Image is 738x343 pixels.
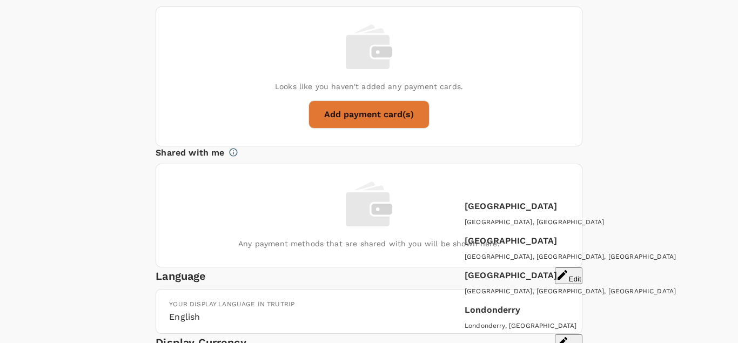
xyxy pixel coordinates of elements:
[238,238,500,249] p: Any payment methods that are shared with you will be shown here.
[465,321,716,332] div: Londonderry, [GEOGRAPHIC_DATA]
[465,286,716,297] div: [GEOGRAPHIC_DATA], [GEOGRAPHIC_DATA], [GEOGRAPHIC_DATA]
[465,217,716,228] div: [GEOGRAPHIC_DATA], [GEOGRAPHIC_DATA]
[169,300,294,308] span: Your display language in TruTrip
[169,310,568,325] h6: English
[465,234,716,247] div: [GEOGRAPHIC_DATA]
[346,181,392,227] img: payment
[465,304,716,317] div: Londonderry
[465,252,716,263] div: [GEOGRAPHIC_DATA], [GEOGRAPHIC_DATA], [GEOGRAPHIC_DATA]
[308,100,430,129] button: Add payment card(s)
[156,267,554,285] div: Language
[346,24,392,70] img: payment
[275,81,463,92] p: Looks like you haven't added any payment cards.
[465,200,716,213] div: [GEOGRAPHIC_DATA]
[156,146,224,159] p: Shared with me
[465,269,716,282] div: [GEOGRAPHIC_DATA]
